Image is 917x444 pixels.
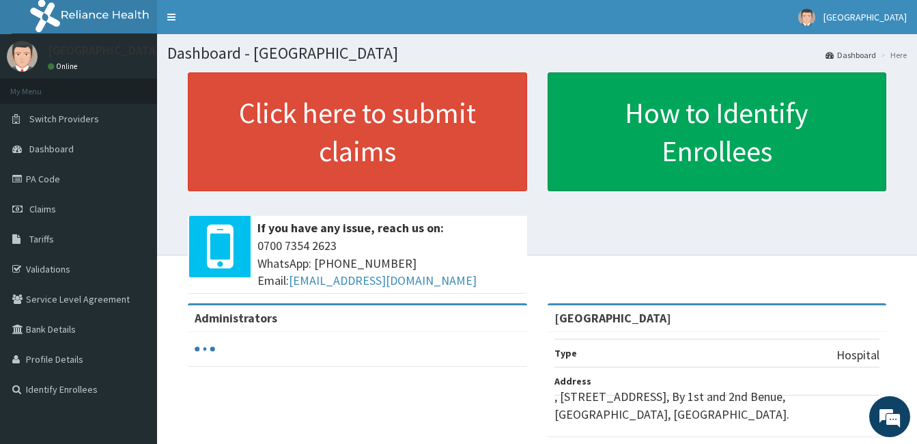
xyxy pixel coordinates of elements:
[877,49,907,61] li: Here
[7,41,38,72] img: User Image
[29,233,54,245] span: Tariffs
[195,310,277,326] b: Administrators
[48,61,81,71] a: Online
[167,44,907,62] h1: Dashboard - [GEOGRAPHIC_DATA]
[554,388,880,423] p: , [STREET_ADDRESS], By 1st and 2nd Benue, [GEOGRAPHIC_DATA], [GEOGRAPHIC_DATA].
[257,220,444,236] b: If you have any issue, reach us on:
[554,347,577,359] b: Type
[798,9,815,26] img: User Image
[554,310,671,326] strong: [GEOGRAPHIC_DATA]
[188,72,527,191] a: Click here to submit claims
[548,72,887,191] a: How to Identify Enrollees
[554,375,591,387] b: Address
[836,346,879,364] p: Hospital
[257,237,520,290] span: 0700 7354 2623 WhatsApp: [PHONE_NUMBER] Email:
[29,113,99,125] span: Switch Providers
[29,203,56,215] span: Claims
[823,11,907,23] span: [GEOGRAPHIC_DATA]
[289,273,477,288] a: [EMAIL_ADDRESS][DOMAIN_NAME]
[29,143,74,155] span: Dashboard
[826,49,876,61] a: Dashboard
[195,339,215,359] svg: audio-loading
[48,44,160,57] p: [GEOGRAPHIC_DATA]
